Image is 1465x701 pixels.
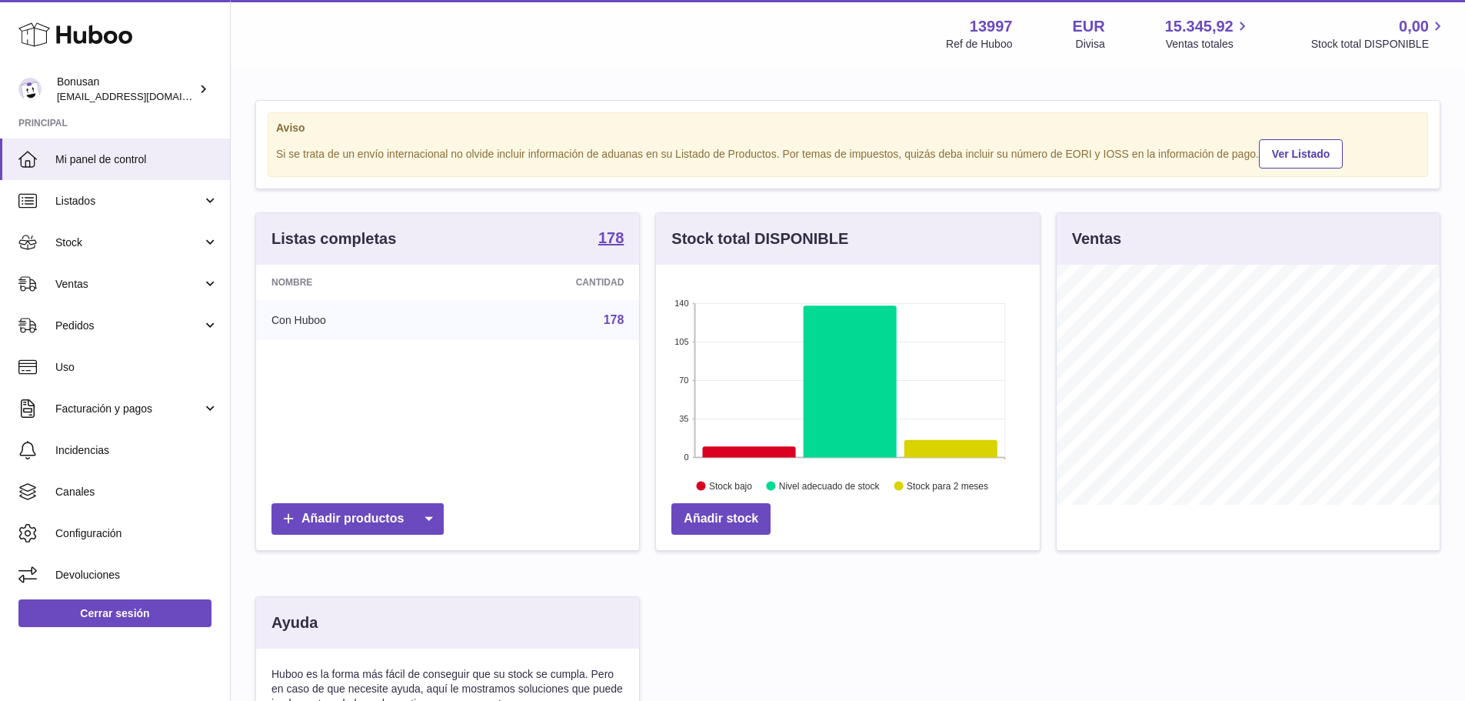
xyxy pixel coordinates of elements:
text: Stock bajo [709,481,752,492]
a: Añadir stock [671,503,771,535]
td: Con Huboo [256,300,455,340]
span: 15.345,92 [1165,16,1234,37]
span: Uso [55,360,218,375]
span: Stock [55,235,202,250]
a: Ver Listado [1259,139,1343,169]
strong: Aviso [276,121,1420,135]
text: 0 [684,452,689,462]
span: Incidencias [55,443,218,458]
span: Devoluciones [55,568,218,582]
span: Ventas [55,277,202,292]
a: Añadir productos [271,503,444,535]
strong: 178 [598,230,624,245]
span: Facturación y pagos [55,402,202,416]
text: Stock para 2 meses [907,481,988,492]
span: Mi panel de control [55,152,218,167]
div: Divisa [1076,37,1105,52]
span: Listados [55,194,202,209]
span: Canales [55,485,218,499]
span: Ventas totales [1166,37,1251,52]
th: Nombre [256,265,455,300]
div: Bonusan [57,75,195,104]
a: Cerrar sesión [18,599,211,627]
text: 70 [680,376,689,385]
text: 140 [674,299,688,308]
h3: Ventas [1072,229,1121,249]
div: Si se trata de un envío internacional no olvide incluir información de aduanas en su Listado de P... [276,137,1420,169]
span: Configuración [55,526,218,541]
th: Cantidad [455,265,640,300]
a: 0,00 Stock total DISPONIBLE [1311,16,1447,52]
h3: Ayuda [271,613,318,633]
text: 35 [680,414,689,423]
span: 0,00 [1399,16,1429,37]
a: 15.345,92 Ventas totales [1165,16,1251,52]
strong: 13997 [970,16,1013,37]
span: Pedidos [55,319,202,333]
strong: EUR [1072,16,1104,37]
a: 178 [604,313,624,326]
span: [EMAIL_ADDRESS][DOMAIN_NAME] [57,90,226,102]
h3: Stock total DISPONIBLE [671,229,848,249]
text: Nivel adecuado de stock [779,481,881,492]
a: 178 [598,230,624,249]
text: 105 [674,337,688,346]
span: Stock total DISPONIBLE [1311,37,1447,52]
div: Ref de Huboo [946,37,1012,52]
h3: Listas completas [271,229,396,249]
img: info@bonusan.es [18,78,42,101]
